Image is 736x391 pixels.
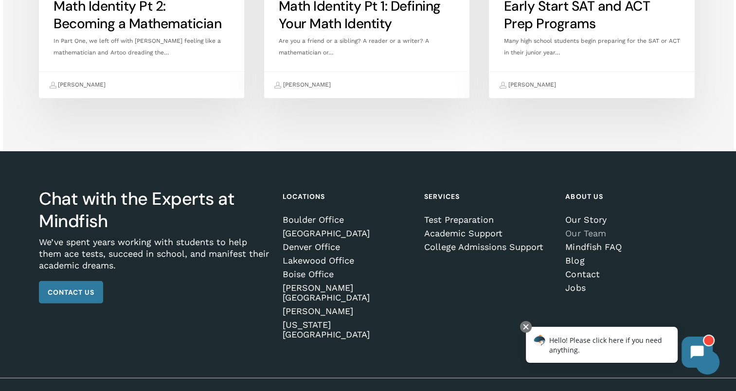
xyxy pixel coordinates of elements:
[499,77,556,93] a: [PERSON_NAME]
[283,320,411,339] a: [US_STATE][GEOGRAPHIC_DATA]
[283,283,411,302] a: [PERSON_NAME][GEOGRAPHIC_DATA]
[565,242,694,252] a: Mindfish FAQ
[283,256,411,266] a: Lakewood Office
[49,77,106,93] a: [PERSON_NAME]
[283,188,411,205] h4: Locations
[39,236,269,281] p: We’ve spent years working with students to help them ace tests, succeed in school, and manifest t...
[424,188,552,205] h4: Services
[48,287,94,297] span: Contact Us
[516,319,722,377] iframe: Chatbot
[565,188,694,205] h4: About Us
[565,229,694,238] a: Our Team
[39,188,269,232] h3: Chat with the Experts at Mindfish
[424,242,552,252] a: College Admissions Support
[424,215,552,225] a: Test Preparation
[565,283,694,293] a: Jobs
[565,269,694,279] a: Contact
[283,229,411,238] a: [GEOGRAPHIC_DATA]
[565,256,694,266] a: Blog
[283,242,411,252] a: Denver Office
[565,215,694,225] a: Our Story
[283,215,411,225] a: Boulder Office
[283,269,411,279] a: Boise Office
[274,77,331,93] a: [PERSON_NAME]
[39,281,103,303] a: Contact Us
[283,306,411,316] a: [PERSON_NAME]
[424,229,552,238] a: Academic Support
